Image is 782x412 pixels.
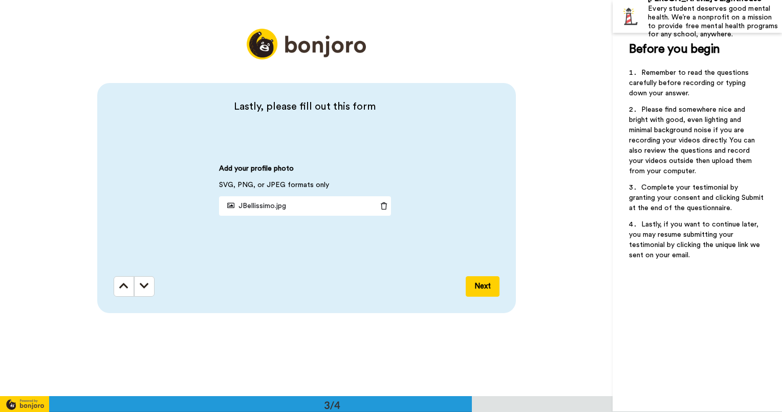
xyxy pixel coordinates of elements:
span: Complete your testimonial by granting your consent and clicking Submit at the end of the question... [629,184,766,212]
span: Remember to read the questions carefully before recording or typing down your answer. [629,69,751,97]
span: Lastly, if you want to continue later, you may resume submitting your testimonial by clicking the... [629,221,762,259]
img: Profile Image [618,4,643,29]
span: Before you begin [629,43,720,55]
span: Please find somewhere nice and bright with good, even lighting and minimal background noise if yo... [629,106,757,175]
span: SVG, PNG, or JPEG formats only [219,180,329,196]
div: Every student deserves good mental health. We’re a nonprofit on a mission to provide free mental ... [648,5,781,39]
span: JBellissimo.jpg [223,202,286,210]
span: Add your profile photo [219,163,294,180]
div: 3/4 [308,398,357,412]
span: Lastly, please fill out this form [114,99,496,114]
button: Next [466,276,499,297]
